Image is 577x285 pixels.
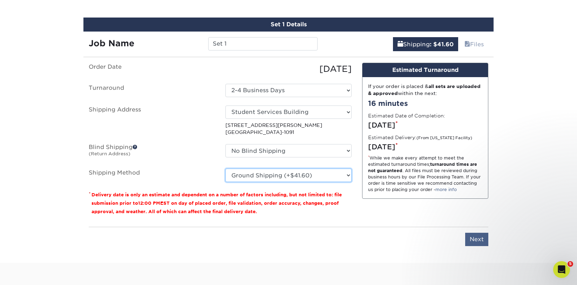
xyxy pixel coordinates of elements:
div: If your order is placed & within the next: [368,83,482,97]
div: [DATE] [368,120,482,130]
span: 12:00 PM [138,201,160,206]
label: Estimated Delivery: [368,134,472,141]
div: Set 1 Details [83,18,494,32]
iframe: Intercom live chat [553,261,570,278]
a: Shipping: $41.60 [393,37,458,51]
div: 16 minutes [368,98,482,109]
a: more info [435,187,457,192]
label: Order Date [83,63,220,75]
div: [DATE] [220,63,357,75]
small: (From [US_STATE] Facility) [416,136,472,140]
b: : $41.60 [430,41,454,48]
strong: Job Name [89,38,134,48]
span: files [464,41,470,48]
label: Turnaround [83,84,220,97]
label: Blind Shipping [83,144,220,160]
div: Estimated Turnaround [362,63,488,77]
input: Enter a job name [208,37,317,50]
div: While we make every attempt to meet the estimated turnaround times; . All files must be reviewed ... [368,155,482,193]
small: (Return Address) [89,151,130,156]
div: [DATE] [368,142,482,152]
p: [STREET_ADDRESS][PERSON_NAME] [GEOGRAPHIC_DATA]-1091 [225,122,352,136]
span: 5 [568,261,573,267]
span: shipping [398,41,403,48]
small: Delivery date is only an estimate and dependent on a number of factors including, but not limited... [91,192,342,214]
label: Shipping Address [83,106,220,136]
a: Files [460,37,488,51]
input: Next [465,233,488,246]
label: Estimated Date of Completion: [368,112,445,119]
label: Shipping Method [83,169,220,182]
